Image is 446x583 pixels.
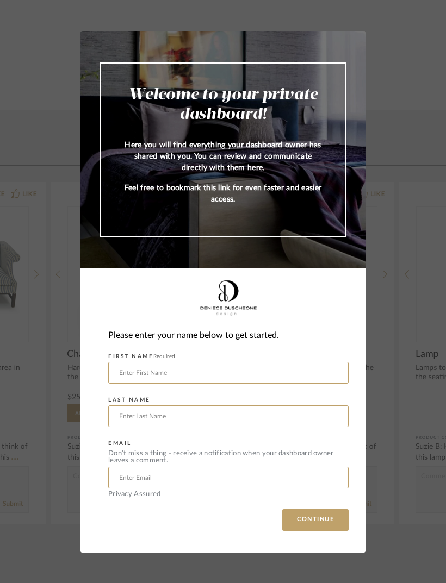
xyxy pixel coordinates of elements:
div: Privacy Assured [108,491,349,498]
p: Feel free to bookmark this link for even faster and easier access. [123,183,323,205]
div: Don’t miss a thing - receive a notification when your dashboard owner leaves a comment. [108,450,349,464]
p: Here you will find everything your dashboard owner has shared with you. You can review and commun... [123,140,323,174]
input: Enter First Name [108,362,349,384]
span: Required [153,354,175,359]
label: FIRST NAME [108,353,175,360]
div: Please enter your name below to get started. [108,328,349,343]
label: EMAIL [108,440,132,447]
input: Enter Last Name [108,405,349,427]
input: Enter Email [108,467,349,488]
label: LAST NAME [108,397,151,403]
h2: Welcome to your private dashboard! [123,85,323,124]
button: CONTINUE [282,509,349,531]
